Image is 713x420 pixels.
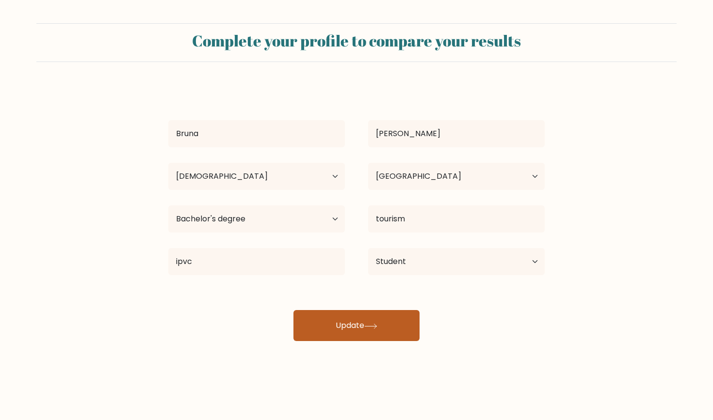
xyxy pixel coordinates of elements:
[293,310,420,341] button: Update
[368,205,545,233] input: What did you study?
[42,31,671,50] h2: Complete your profile to compare your results
[368,120,545,147] input: Last name
[168,248,345,275] input: Most relevant educational institution
[168,120,345,147] input: First name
